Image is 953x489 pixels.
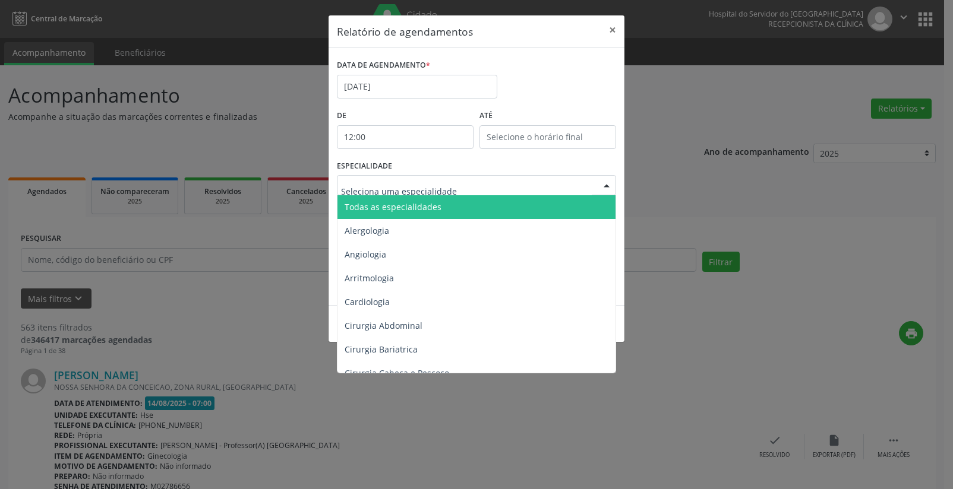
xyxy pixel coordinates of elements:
label: ESPECIALIDADE [337,157,392,176]
input: Selecione o horário inicial [337,125,474,149]
span: Alergologia [345,225,389,236]
span: Cirurgia Bariatrica [345,344,418,355]
input: Selecione o horário final [479,125,616,149]
span: Cardiologia [345,296,390,307]
span: Cirurgia Abdominal [345,320,422,331]
input: Selecione uma data ou intervalo [337,75,497,99]
h5: Relatório de agendamentos [337,24,473,39]
label: De [337,107,474,125]
label: DATA DE AGENDAMENTO [337,56,430,75]
span: Cirurgia Cabeça e Pescoço [345,367,449,379]
span: Arritmologia [345,272,394,284]
label: ATÉ [479,107,616,125]
button: Close [601,15,624,45]
span: Todas as especialidades [345,201,441,212]
span: Angiologia [345,249,386,260]
input: Seleciona uma especialidade [341,179,592,203]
